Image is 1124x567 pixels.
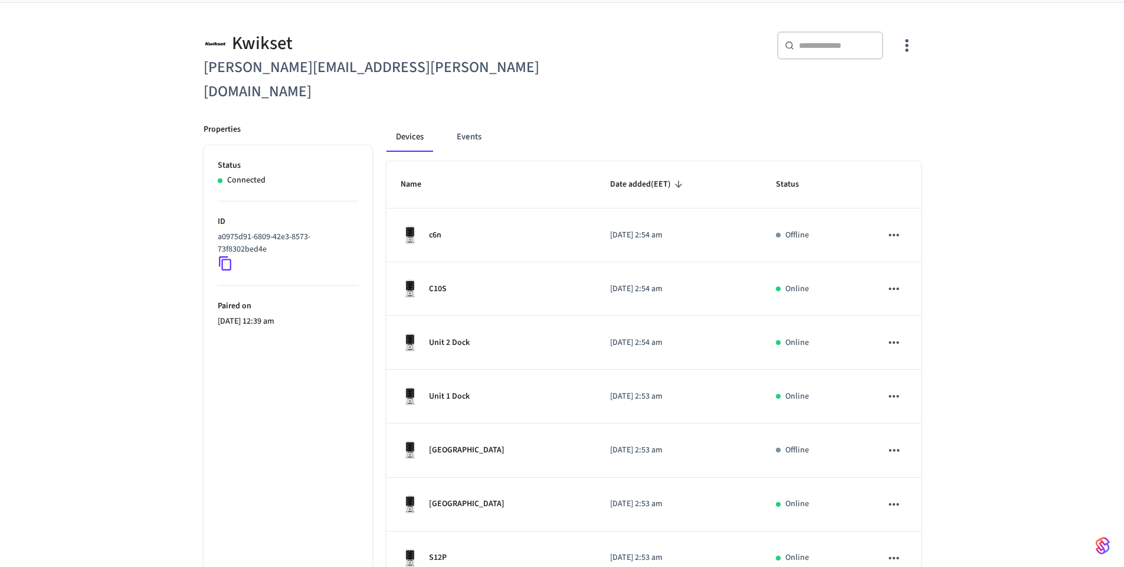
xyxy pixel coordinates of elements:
[401,279,420,298] img: Kwikset Halo Touchscreen Wifi Enabled Smart Lock, Polished Chrome, Front
[785,498,809,510] p: Online
[785,337,809,349] p: Online
[429,283,447,295] p: C10S
[429,390,470,403] p: Unit 1 Dock
[785,552,809,564] p: Online
[401,226,420,245] img: Kwikset Halo Touchscreen Wifi Enabled Smart Lock, Polished Chrome, Front
[204,31,227,56] img: Kwikset Logo, Square
[218,315,358,328] p: [DATE] 12:39 am
[785,390,809,403] p: Online
[610,283,748,295] p: [DATE] 2:54 am
[218,300,358,312] p: Paired on
[401,387,420,406] img: Kwikset Halo Touchscreen Wifi Enabled Smart Lock, Polished Chrome, Front
[785,283,809,295] p: Online
[610,337,748,349] p: [DATE] 2:54 am
[401,333,420,352] img: Kwikset Halo Touchscreen Wifi Enabled Smart Lock, Polished Chrome, Front
[447,123,491,152] button: Events
[401,175,437,194] span: Name
[785,229,809,242] p: Offline
[218,231,353,256] p: a0975d91-6809-42e3-8573-73f8302bed4e
[204,56,555,104] h6: [PERSON_NAME][EMAIL_ADDRESS][PERSON_NAME][DOMAIN_NAME]
[386,123,433,152] button: Devices
[204,31,555,56] div: Kwikset
[386,123,921,152] div: connected account tabs
[429,552,447,564] p: S12P
[610,175,686,194] span: Date added(EET)
[610,552,748,564] p: [DATE] 2:53 am
[204,123,241,136] p: Properties
[610,444,748,457] p: [DATE] 2:53 am
[218,216,358,228] p: ID
[610,498,748,510] p: [DATE] 2:53 am
[218,159,358,172] p: Status
[429,444,504,457] p: [GEOGRAPHIC_DATA]
[429,337,470,349] p: Unit 2 Dock
[429,498,504,510] p: [GEOGRAPHIC_DATA]
[401,441,420,460] img: Kwikset Halo Touchscreen Wifi Enabled Smart Lock, Polished Chrome, Front
[610,390,748,403] p: [DATE] 2:53 am
[429,229,441,242] p: c6n
[401,495,420,514] img: Kwikset Halo Touchscreen Wifi Enabled Smart Lock, Polished Chrome, Front
[1096,536,1110,555] img: SeamLogoGradient.69752ec5.svg
[610,229,748,242] p: [DATE] 2:54 am
[227,174,266,187] p: Connected
[785,444,809,457] p: Offline
[776,175,814,194] span: Status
